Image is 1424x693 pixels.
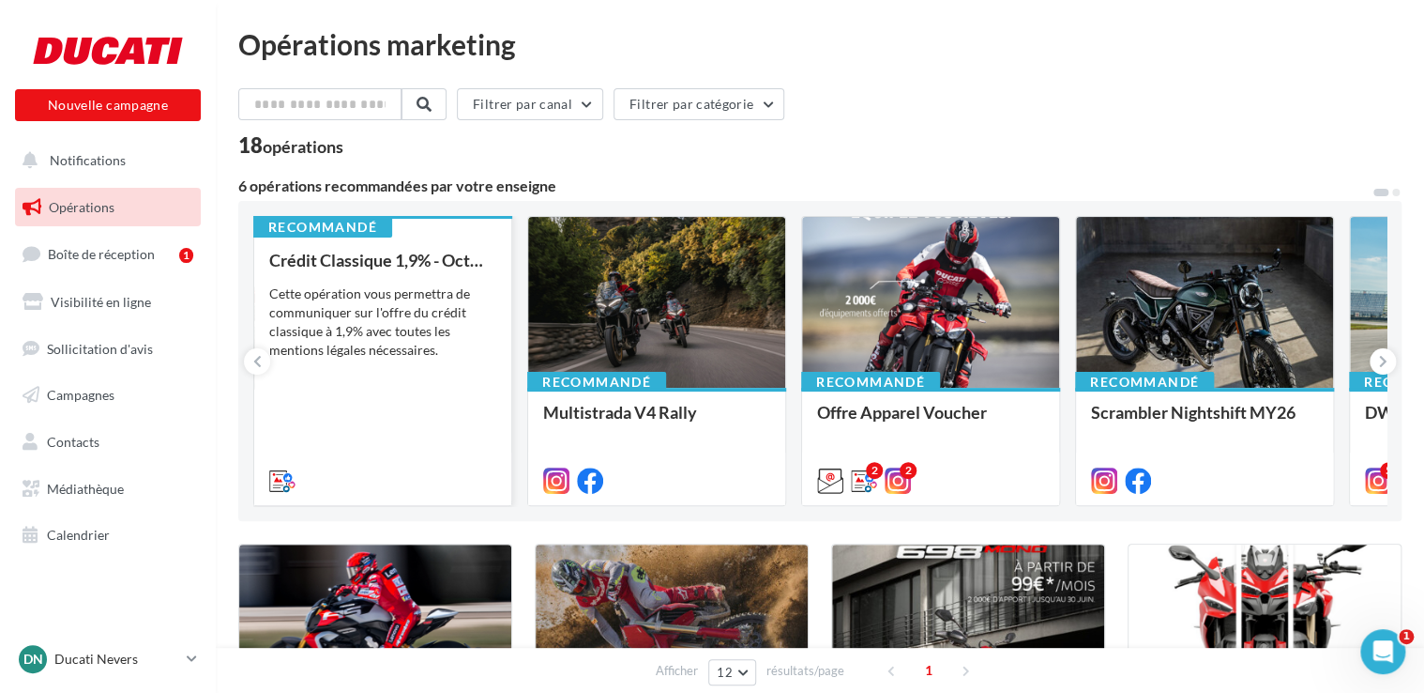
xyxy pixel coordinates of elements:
[47,481,124,497] span: Médiathèque
[23,650,43,669] span: DN
[54,650,179,669] p: Ducati Nevers
[11,141,197,180] button: Notifications
[15,89,201,121] button: Nouvelle campagne
[48,246,155,262] span: Boîte de réception
[238,178,1371,193] div: 6 opérations recommandées par votre enseigne
[1380,462,1397,479] div: 5
[801,372,940,393] div: Recommandé
[11,516,205,555] a: Calendrier
[263,138,343,155] div: opérations
[614,88,784,120] button: Filtrer par catégorie
[1075,372,1214,393] div: Recommandé
[11,234,205,274] a: Boîte de réception1
[457,88,603,120] button: Filtrer par canal
[527,372,666,393] div: Recommandé
[656,662,698,680] span: Afficher
[15,641,201,677] a: DN Ducati Nevers
[11,188,205,227] a: Opérations
[1091,403,1318,440] div: Scrambler Nightshift MY26
[269,285,496,360] div: Cette opération vous permettra de communiquer sur l'offre du crédit classique à 1,9% avec toutes ...
[47,527,110,543] span: Calendrier
[11,330,205,369] a: Sollicitation d'avis
[543,403,770,440] div: Multistrada V4 Rally
[900,462,917,479] div: 2
[49,199,114,215] span: Opérations
[47,387,114,403] span: Campagnes
[238,30,1401,58] div: Opérations marketing
[47,434,99,450] span: Contacts
[1360,629,1405,674] iframe: Intercom live chat
[708,659,756,685] button: 12
[269,251,496,269] div: Crédit Classique 1,9% - Octobre 2025
[179,248,193,263] div: 1
[11,470,205,509] a: Médiathèque
[47,340,153,356] span: Sollicitation d'avis
[1399,629,1414,644] span: 1
[817,403,1044,440] div: Offre Apparel Voucher
[914,655,944,685] span: 1
[11,423,205,462] a: Contacts
[51,294,151,310] span: Visibilité en ligne
[717,665,733,680] span: 12
[253,217,392,238] div: Recommandé
[866,462,883,479] div: 2
[11,376,205,415] a: Campagnes
[766,662,844,680] span: résultats/page
[50,152,126,168] span: Notifications
[238,135,343,156] div: 18
[11,283,205,322] a: Visibilité en ligne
